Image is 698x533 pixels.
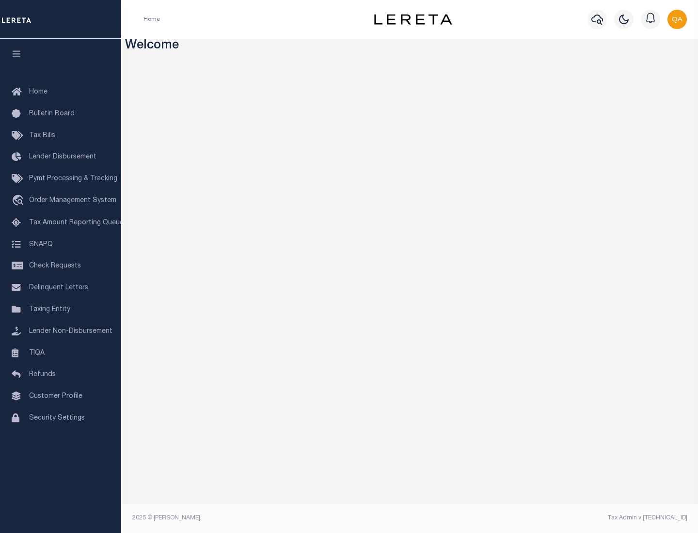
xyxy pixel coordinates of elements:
span: Taxing Entity [29,306,70,313]
span: Delinquent Letters [29,284,88,291]
i: travel_explore [12,195,27,207]
span: Home [29,89,48,95]
h3: Welcome [125,39,695,54]
span: Bulletin Board [29,110,75,117]
img: svg+xml;base64,PHN2ZyB4bWxucz0iaHR0cDovL3d3dy53My5vcmcvMjAwMC9zdmciIHBvaW50ZXItZXZlbnRzPSJub25lIi... [667,10,687,29]
span: Customer Profile [29,393,82,400]
span: Check Requests [29,263,81,269]
span: Order Management System [29,197,116,204]
span: Lender Disbursement [29,154,96,160]
span: TIQA [29,349,45,356]
div: Tax Admin v.[TECHNICAL_ID] [417,514,687,522]
li: Home [143,15,160,24]
img: logo-dark.svg [374,14,452,25]
span: Pymt Processing & Tracking [29,175,117,182]
span: Security Settings [29,415,85,422]
span: Refunds [29,371,56,378]
span: Tax Bills [29,132,55,139]
span: SNAPQ [29,241,53,248]
span: Tax Amount Reporting Queue [29,219,124,226]
span: Lender Non-Disbursement [29,328,112,335]
div: 2025 © [PERSON_NAME]. [125,514,410,522]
